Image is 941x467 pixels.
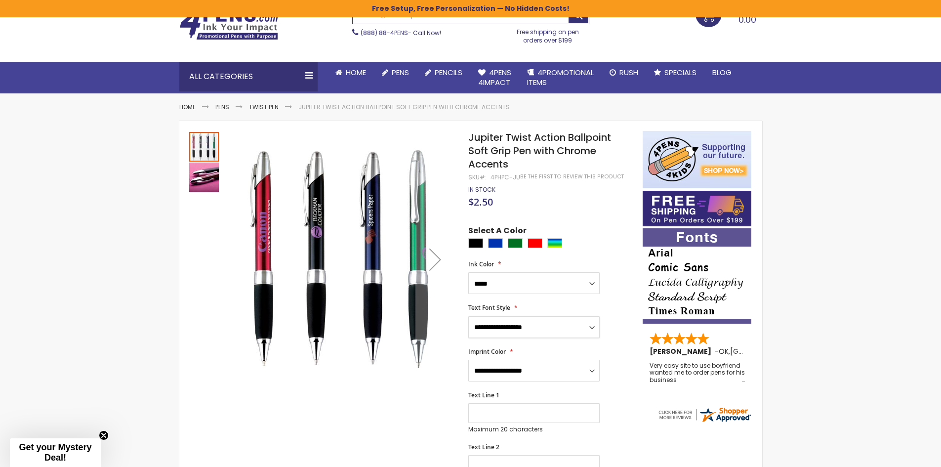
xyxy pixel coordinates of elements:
[99,430,109,440] button: Close teaser
[650,346,715,356] span: [PERSON_NAME]
[417,62,470,84] a: Pencils
[19,442,91,463] span: Get your Mystery Deal!
[215,103,229,111] a: Pens
[179,62,318,91] div: All Categories
[506,24,589,44] div: Free shipping on pen orders over $199
[643,191,751,226] img: Free shipping on orders over $199
[298,103,510,111] li: Jupiter Twist Action Ballpoint Soft Grip Pen with Chrome Accents
[468,260,494,268] span: Ink Color
[468,391,499,399] span: Text Line 1
[715,346,803,356] span: - ,
[657,406,752,424] img: 4pens.com widget logo
[528,238,542,248] div: Red
[738,13,756,26] span: 0.00
[230,145,455,371] img: Jupiter Twist Action Ballpoint Soft Grip Pen with Chrome Accents
[468,130,611,171] span: Jupiter Twist Action Ballpoint Soft Grip Pen with Chrome Accents
[508,238,523,248] div: Green
[704,62,739,84] a: Blog
[488,238,503,248] div: Blue
[527,67,594,87] span: 4PROMOTIONAL ITEMS
[468,443,499,451] span: Text Line 2
[468,225,527,239] span: Select A Color
[470,62,519,94] a: 4Pens4impact
[712,67,732,78] span: Blog
[664,67,696,78] span: Specials
[392,67,409,78] span: Pens
[719,346,729,356] span: OK
[468,173,487,181] strong: SKU
[547,238,562,248] div: Assorted
[374,62,417,84] a: Pens
[327,62,374,84] a: Home
[189,162,219,192] div: Jupiter Twist Action Ballpoint Soft Grip Pen with Chrome Accents
[361,29,408,37] a: (888) 88-4PENS
[657,417,752,425] a: 4pens.com certificate URL
[468,238,483,248] div: Black
[415,131,455,387] div: Next
[435,67,462,78] span: Pencils
[478,67,511,87] span: 4Pens 4impact
[650,362,745,383] div: Very easy site to use boyfriend wanted me to order pens for his business
[179,103,196,111] a: Home
[179,8,278,40] img: 4Pens Custom Pens and Promotional Products
[189,163,219,192] img: Jupiter Twist Action Ballpoint Soft Grip Pen with Chrome Accents
[491,173,520,181] div: 4PHPC-JU
[189,131,220,162] div: Jupiter Twist Action Ballpoint Soft Grip Pen with Chrome Accents
[468,185,495,194] span: In stock
[346,67,366,78] span: Home
[602,62,646,84] a: Rush
[468,186,495,194] div: Availability
[730,346,803,356] span: [GEOGRAPHIC_DATA]
[361,29,441,37] span: - Call Now!
[646,62,704,84] a: Specials
[468,425,600,433] p: Maximum 20 characters
[468,347,506,356] span: Imprint Color
[468,195,493,209] span: $2.50
[643,228,751,324] img: font-personalization-examples
[520,173,624,180] a: Be the first to review this product
[249,103,279,111] a: Twist Pen
[619,67,638,78] span: Rush
[468,303,510,312] span: Text Font Style
[10,438,101,467] div: Get your Mystery Deal!Close teaser
[519,62,602,94] a: 4PROMOTIONALITEMS
[643,131,751,188] img: 4pens 4 kids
